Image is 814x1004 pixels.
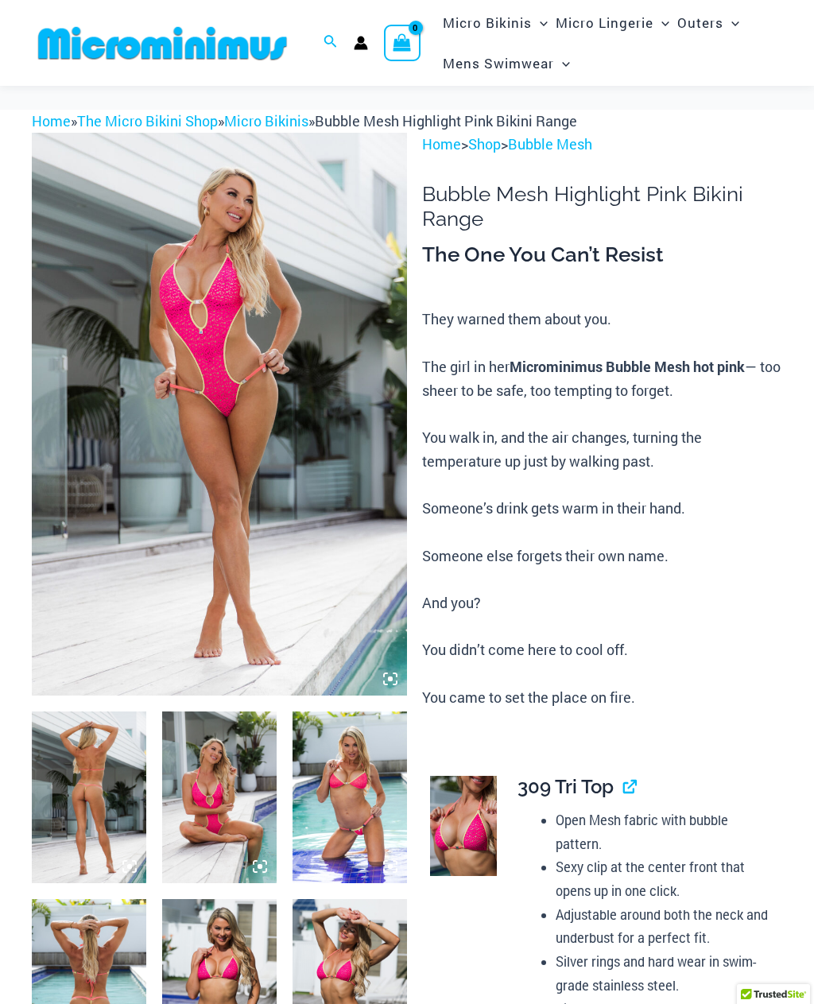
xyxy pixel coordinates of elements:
span: Bubble Mesh Highlight Pink Bikini Range [315,111,577,130]
a: Bubble Mesh [508,134,592,153]
img: MM SHOP LOGO FLAT [32,25,293,61]
a: Micro Bikinis [224,111,308,130]
img: Bubble Mesh Highlight Pink 819 One Piece [162,711,277,883]
p: > > [422,133,782,157]
h1: Bubble Mesh Highlight Pink Bikini Range [422,182,782,231]
p: They warned them about you. The girl in her — too sheer to be safe, too tempting to forget. You w... [422,308,782,709]
span: Menu Toggle [653,2,669,43]
span: Micro Lingerie [556,2,653,43]
a: Account icon link [354,36,368,50]
li: Adjustable around both the neck and underbust for a perfect fit. [556,903,769,950]
b: Microminimus Bubble Mesh hot pink [510,357,745,376]
a: Home [422,134,461,153]
h3: The One You Can’t Resist [422,242,782,269]
img: Bubble Mesh Highlight Pink 819 One Piece [32,711,146,883]
span: Micro Bikinis [443,2,532,43]
a: Search icon link [324,33,338,53]
a: View Shopping Cart, empty [384,25,421,61]
a: Micro LingerieMenu ToggleMenu Toggle [552,2,673,43]
img: Bubble Mesh Highlight Pink 309 Top [430,776,497,876]
li: Sexy clip at the center front that opens up in one click. [556,855,769,902]
a: The Micro Bikini Shop [77,111,218,130]
a: Mens SwimwearMenu ToggleMenu Toggle [439,43,574,83]
span: » » » [32,111,577,130]
li: Open Mesh fabric with bubble pattern. [556,808,769,855]
a: Micro BikinisMenu ToggleMenu Toggle [439,2,552,43]
a: Shop [468,134,501,153]
span: Menu Toggle [554,43,570,83]
a: Home [32,111,71,130]
span: Menu Toggle [532,2,548,43]
img: Bubble Mesh Highlight Pink 819 One Piece [32,133,407,696]
span: Outers [677,2,723,43]
span: 309 Tri Top [517,775,614,798]
a: OutersMenu ToggleMenu Toggle [673,2,743,43]
span: Mens Swimwear [443,43,554,83]
li: Silver rings and hard wear in swim-grade stainless steel. [556,950,769,997]
span: Menu Toggle [723,2,739,43]
img: Bubble Mesh Highlight Pink 323 Top 421 Micro [293,711,407,883]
